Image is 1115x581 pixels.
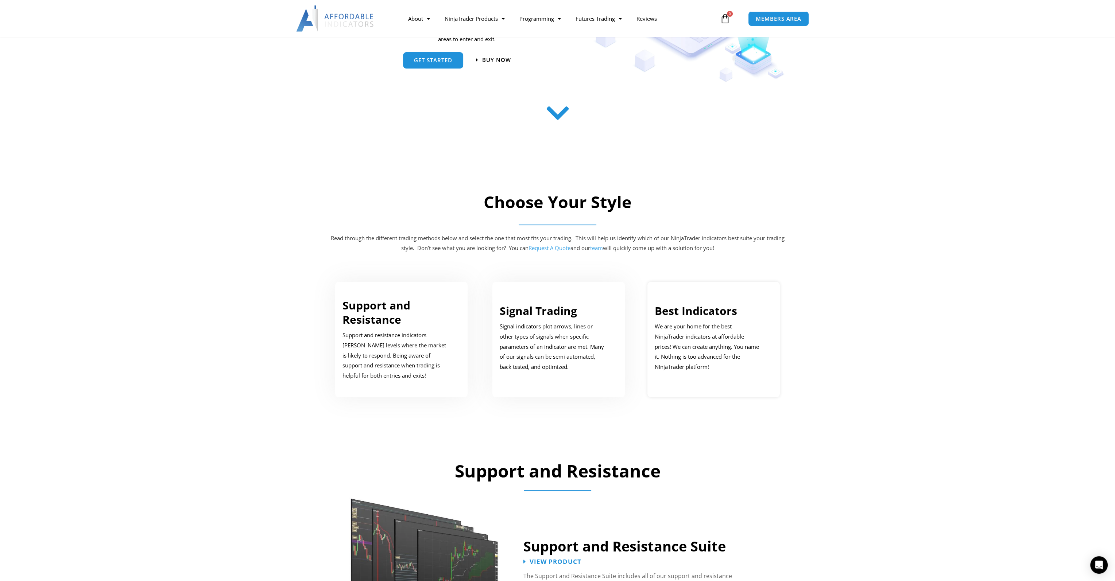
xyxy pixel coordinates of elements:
[476,57,511,63] a: Buy now
[727,11,733,17] span: 0
[568,10,629,27] a: Futures Trading
[342,330,450,381] p: Support and resistance indicators [PERSON_NAME] levels where the market is likely to respond. Bei...
[400,10,437,27] a: About
[333,460,782,482] h2: Support and Resistance
[330,191,786,213] h2: Choose Your Style
[590,244,603,251] a: team
[530,558,581,565] span: View Product
[437,10,512,27] a: NinjaTrader Products
[748,11,809,26] a: MEMBERS AREA
[529,244,570,251] a: Request A Quote
[523,537,726,555] a: Support and Resistance Suite
[1090,556,1108,574] div: Open Intercom Messenger
[709,8,741,29] a: 0
[500,303,577,318] a: Signal Trading
[512,10,568,27] a: Programming
[414,58,452,63] span: get started
[342,298,410,327] a: Support and Resistance
[629,10,664,27] a: Reviews
[655,303,737,318] a: Best Indicators
[400,10,718,27] nav: Menu
[500,321,607,372] p: Signal indicators plot arrows, lines or other types of signals when specific parameters of an ind...
[655,321,762,372] p: We are your home for the best NinjaTrader indicators at affordable prices! We can create anything...
[330,233,786,254] p: Read through the different trading methods below and select the one that most fits your trading. ...
[482,57,511,63] span: Buy now
[523,558,581,565] a: View Product
[403,52,463,69] a: get started
[756,16,801,22] span: MEMBERS AREA
[296,5,375,32] img: LogoAI | Affordable Indicators – NinjaTrader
